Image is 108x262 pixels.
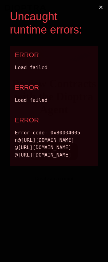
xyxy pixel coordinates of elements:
div: ERROR [15,51,93,59]
div: ERROR [15,116,93,124]
div: Load failed [15,64,93,71]
div: ERROR [15,84,93,92]
div: Load failed [15,97,93,104]
div: Uncaught runtime errors: [10,10,88,36]
div: Error code: 0x80004005 n@[URL][DOMAIN_NAME] @[URL][DOMAIN_NAME] @[URL][DOMAIN_NAME] [15,129,93,159]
